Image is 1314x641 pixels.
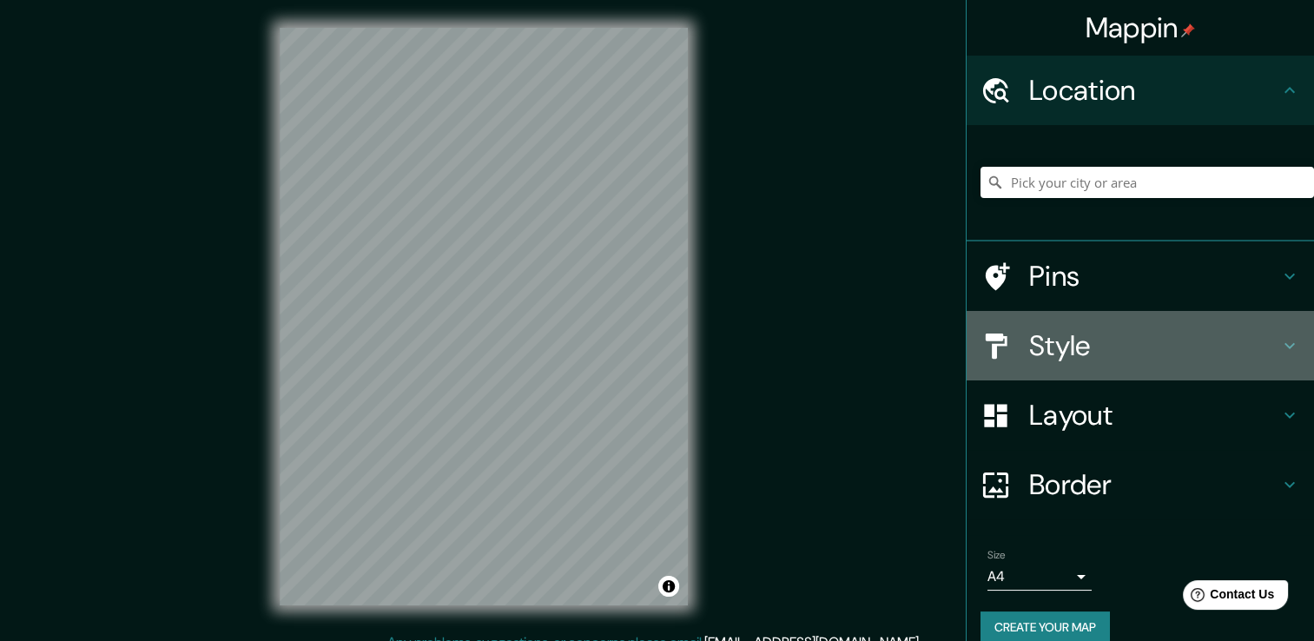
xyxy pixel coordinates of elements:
div: Layout [967,380,1314,450]
input: Pick your city or area [981,167,1314,198]
h4: Mappin [1086,10,1196,45]
label: Size [987,548,1006,563]
h4: Style [1029,328,1279,363]
h4: Pins [1029,259,1279,294]
h4: Location [1029,73,1279,108]
img: pin-icon.png [1181,23,1195,37]
h4: Border [1029,467,1279,502]
div: A4 [987,563,1092,591]
div: Style [967,311,1314,380]
div: Location [967,56,1314,125]
button: Toggle attribution [658,576,679,597]
iframe: Help widget launcher [1159,573,1295,622]
canvas: Map [280,28,688,605]
h4: Layout [1029,398,1279,433]
div: Border [967,450,1314,519]
div: Pins [967,241,1314,311]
